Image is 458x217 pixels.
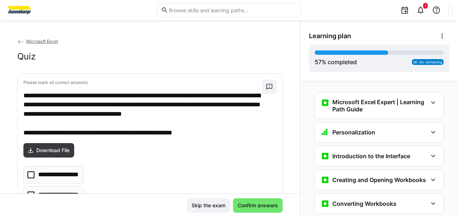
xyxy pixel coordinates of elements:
h3: Creating and Opening Workbooks [332,176,426,183]
span: Confirm answers [237,202,279,209]
span: Skip the exam [190,202,226,209]
span: 6h 3m remaining [413,60,442,64]
span: Microsoft Excel [26,39,58,44]
span: Learning plan [309,32,351,40]
h3: Personalization [332,129,375,136]
h3: Microsoft Excel Expert | Learning Path Guide [332,98,427,113]
a: Microsoft Excel [17,39,58,44]
span: 1 [425,4,426,8]
h2: Quiz [17,51,36,62]
h3: Converting Workbooks [332,200,396,207]
a: Download File [23,143,74,158]
button: Skip the exam [187,198,230,213]
h3: Introduction to the Interface [332,152,410,160]
p: Please mark all correct answers. [23,80,262,85]
button: Confirm answers [233,198,283,213]
span: Download File [35,147,71,154]
input: Browse skills and learning paths... [168,7,297,13]
span: 57 [315,58,322,66]
div: % completed [315,58,357,66]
